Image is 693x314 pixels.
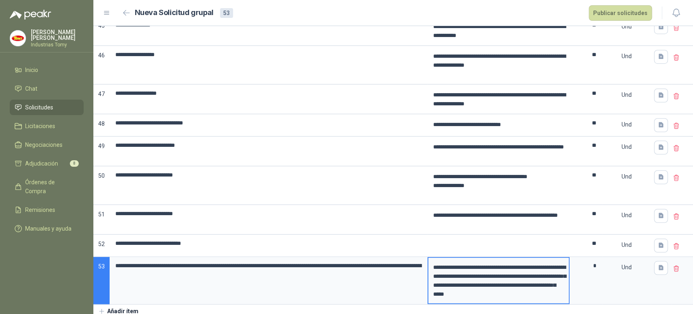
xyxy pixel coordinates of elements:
[603,115,650,134] div: Und
[135,7,214,19] h2: Nueva Solicitud grupal
[603,47,650,65] div: Und
[93,166,110,205] p: 50
[93,257,110,305] p: 53
[10,31,26,46] img: Company Logo
[589,5,652,21] button: Publicar solicitudes
[93,85,110,114] p: 47
[10,174,84,199] a: Órdenes de Compra
[93,16,110,46] p: 45
[25,122,55,131] span: Licitaciones
[10,221,84,236] a: Manuales y ayuda
[603,167,650,186] div: Und
[25,65,38,74] span: Inicio
[603,85,650,104] div: Und
[10,62,84,78] a: Inicio
[93,114,110,137] p: 48
[10,156,84,171] a: Adjudicación8
[603,206,650,225] div: Und
[10,202,84,218] a: Remisiones
[603,235,650,254] div: Und
[25,224,71,233] span: Manuales y ayuda
[25,140,63,149] span: Negociaciones
[25,205,55,214] span: Remisiones
[25,178,76,196] span: Órdenes de Compra
[603,137,650,156] div: Und
[25,159,58,168] span: Adjudicación
[10,118,84,134] a: Licitaciones
[603,17,650,36] div: Und
[70,160,79,167] span: 8
[10,81,84,96] a: Chat
[10,10,51,20] img: Logo peakr
[10,137,84,153] a: Negociaciones
[10,100,84,115] a: Solicitudes
[25,103,53,112] span: Solicitudes
[93,235,110,257] p: 52
[31,29,84,41] p: [PERSON_NAME] [PERSON_NAME]
[31,42,84,47] p: Industrias Tomy
[25,84,37,93] span: Chat
[220,8,233,18] div: 53
[93,137,110,166] p: 49
[93,46,110,85] p: 46
[93,205,110,235] p: 51
[603,258,650,277] div: Und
